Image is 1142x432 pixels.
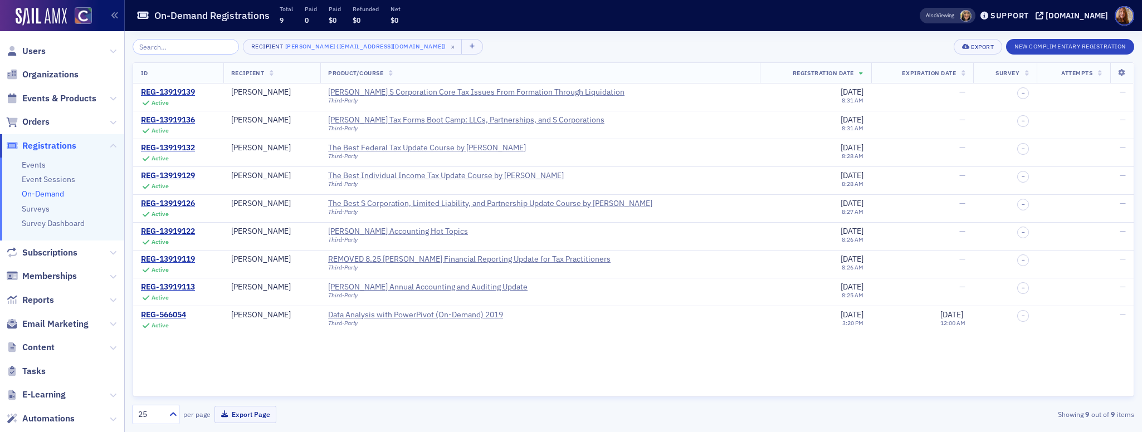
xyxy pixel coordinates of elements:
[141,310,186,320] a: REG-566054
[6,116,50,128] a: Orders
[329,16,336,24] span: $0
[22,160,46,170] a: Events
[328,87,624,97] div: [PERSON_NAME] S Corporation Core Tax Issues From Formation Through Liquidation
[152,210,169,218] div: Active
[22,365,46,377] span: Tasks
[22,413,75,425] span: Automations
[16,8,67,26] img: SailAMX
[1022,312,1025,319] span: –
[328,115,604,125] a: [PERSON_NAME] Tax Forms Boot Camp: LLCs, Partnerships, and S Corporations
[231,254,291,264] div: [PERSON_NAME]
[959,198,965,208] span: —
[141,115,195,125] a: REG-13919136
[22,174,75,184] a: Event Sessions
[141,282,195,292] a: REG-13919113
[328,227,468,237] div: [PERSON_NAME] Accounting Hot Topics
[954,39,1002,55] button: Export
[842,235,863,243] time: 8:26 AM
[842,319,863,327] time: 3:20 PM
[280,16,284,24] span: 9
[22,68,79,81] span: Organizations
[280,5,293,13] p: Total
[1120,282,1126,292] span: —
[841,170,863,180] span: [DATE]
[328,69,383,77] span: Product/Course
[328,263,358,271] span: Third-Party
[22,92,96,105] span: Events & Products
[214,406,276,423] button: Export Page
[22,189,64,199] a: On-Demand
[842,208,863,215] time: 8:27 AM
[1120,254,1126,264] span: —
[285,41,446,52] div: [PERSON_NAME] ([EMAIL_ADDRESS][DOMAIN_NAME])
[959,87,965,97] span: —
[305,5,317,13] p: Paid
[328,254,611,264] div: REMOVED 8.25 [PERSON_NAME] Financial Reporting Update for Tax Practitioners
[6,294,54,306] a: Reports
[793,69,854,77] span: Registration Date
[1006,41,1134,51] a: New Complimentary Registration
[353,5,379,13] p: Refunded
[328,310,503,320] a: Data Analysis with PowerPivot (On-Demand) 2019
[6,92,96,105] a: Events & Products
[1061,69,1092,77] span: Attempts
[1120,170,1126,180] span: —
[22,247,77,259] span: Subscriptions
[1120,115,1126,125] span: —
[231,115,291,125] a: [PERSON_NAME]
[6,341,55,354] a: Content
[6,45,46,57] a: Users
[6,389,66,401] a: E-Learning
[231,282,291,292] div: [PERSON_NAME]
[22,318,89,330] span: Email Marketing
[6,365,46,377] a: Tasks
[231,87,291,97] a: [PERSON_NAME]
[141,254,195,264] a: REG-13919119
[1084,409,1091,419] strong: 9
[152,294,169,301] div: Active
[842,96,863,104] time: 8:31 AM
[842,263,863,271] time: 8:26 AM
[971,44,994,50] div: Export
[231,143,291,153] a: [PERSON_NAME]
[841,310,863,320] span: [DATE]
[251,43,284,50] div: Recipient
[841,198,863,208] span: [DATE]
[328,199,652,209] a: The Best S Corporation, Limited Liability, and Partnership Update Course by [PERSON_NAME]
[141,171,195,181] a: REG-13919129
[1022,229,1025,235] span: –
[959,282,965,292] span: —
[329,5,341,13] p: Paid
[841,143,863,153] span: [DATE]
[6,68,79,81] a: Organizations
[22,341,55,354] span: Content
[990,11,1029,21] div: Support
[328,291,358,299] span: Third-Party
[133,39,239,55] input: Search…
[842,124,863,132] time: 8:31 AM
[231,171,291,181] div: [PERSON_NAME]
[141,227,195,237] div: REG-13919122
[391,5,401,13] p: Net
[1022,173,1025,180] span: –
[1120,310,1126,320] span: —
[231,199,291,209] a: [PERSON_NAME]
[22,45,46,57] span: Users
[1120,143,1126,153] span: —
[6,140,76,152] a: Registrations
[305,16,309,24] span: 0
[141,199,195,209] div: REG-13919126
[22,270,77,282] span: Memberships
[841,282,863,292] span: [DATE]
[328,143,526,153] div: The Best Federal Tax Update Course by [PERSON_NAME]
[959,226,965,236] span: —
[22,204,50,214] a: Surveys
[328,124,358,132] span: Third-Party
[141,87,195,97] a: REG-13919139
